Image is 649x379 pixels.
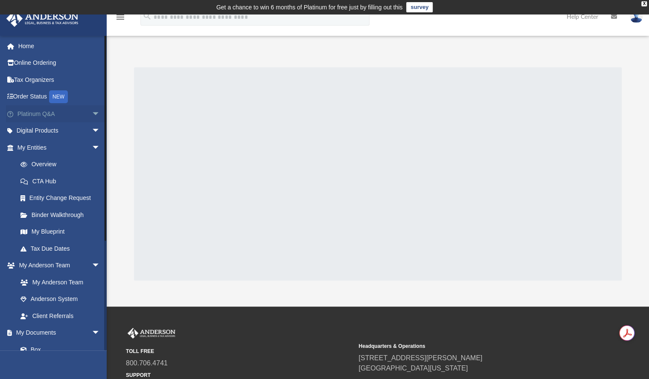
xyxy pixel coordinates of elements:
a: My Anderson Teamarrow_drop_down [6,257,109,274]
a: My Documentsarrow_drop_down [6,324,109,341]
small: SUPPORT [126,371,352,379]
span: arrow_drop_down [92,105,109,123]
small: Headquarters & Operations [358,342,585,350]
span: arrow_drop_down [92,257,109,275]
a: Order StatusNEW [6,88,113,106]
div: close [641,1,647,6]
img: User Pic [630,11,643,23]
a: Anderson System [12,291,109,308]
a: menu [115,16,125,22]
a: My Anderson Team [12,274,105,291]
a: My Blueprint [12,223,109,240]
a: Entity Change Request [12,190,113,207]
img: Anderson Advisors Platinum Portal [126,328,177,339]
div: NEW [49,90,68,103]
span: arrow_drop_down [92,122,109,140]
a: Platinum Q&Aarrow_drop_down [6,105,113,122]
a: Tax Due Dates [12,240,113,257]
a: Binder Walkthrough [12,206,113,223]
span: arrow_drop_down [92,139,109,156]
i: menu [115,12,125,22]
a: CTA Hub [12,173,113,190]
a: Digital Productsarrow_drop_down [6,122,113,139]
a: survey [406,2,433,12]
img: Anderson Advisors Platinum Portal [4,10,81,27]
a: Online Ordering [6,55,113,72]
div: Get a chance to win 6 months of Platinum for free just by filling out this [216,2,403,12]
a: Overview [12,156,113,173]
small: TOLL FREE [126,347,352,355]
a: 800.706.4741 [126,359,168,367]
span: arrow_drop_down [92,324,109,342]
a: [STREET_ADDRESS][PERSON_NAME] [358,354,482,362]
a: Home [6,38,113,55]
a: [GEOGRAPHIC_DATA][US_STATE] [358,365,468,372]
a: My Entitiesarrow_drop_down [6,139,113,156]
a: Tax Organizers [6,71,113,88]
i: search [143,12,152,21]
a: Box [12,341,105,358]
a: Client Referrals [12,307,109,324]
